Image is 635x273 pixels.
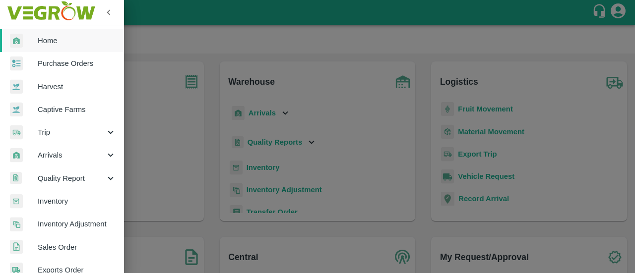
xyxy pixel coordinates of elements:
[38,35,116,46] span: Home
[10,79,23,94] img: harvest
[10,240,23,254] img: sales
[38,173,105,184] span: Quality Report
[10,194,23,209] img: whInventory
[38,81,116,92] span: Harvest
[38,150,105,161] span: Arrivals
[10,148,23,163] img: whArrival
[38,104,116,115] span: Captive Farms
[10,102,23,117] img: harvest
[38,218,116,229] span: Inventory Adjustment
[10,217,23,231] img: inventory
[10,34,23,48] img: whArrival
[38,58,116,69] span: Purchase Orders
[10,56,23,71] img: reciept
[38,196,116,207] span: Inventory
[10,172,22,184] img: qualityReport
[38,127,105,138] span: Trip
[10,125,23,140] img: delivery
[38,242,116,253] span: Sales Order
